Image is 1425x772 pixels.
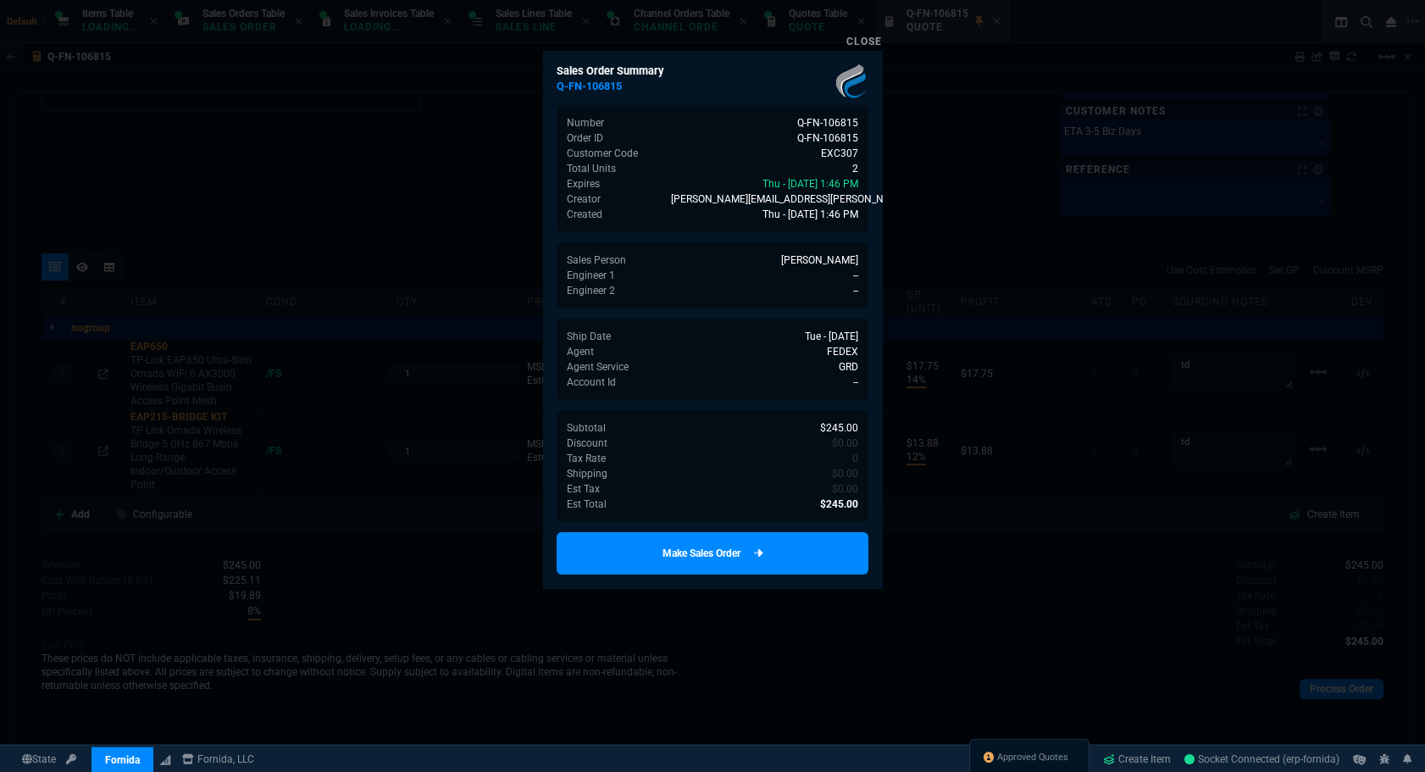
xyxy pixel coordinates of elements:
span: Approved Quotes [997,751,1068,764]
h5: Q-FN-106815 [557,78,868,94]
a: API TOKEN [61,752,81,767]
a: EbhTDLFrVTEECP6cAAF- [1184,752,1339,767]
span: Socket Connected (erp-fornida) [1184,753,1339,765]
h6: Sales Order Summary [557,64,868,78]
a: Global State [17,752,61,767]
a: Make Sales Order [557,532,868,575]
a: Close [846,36,882,47]
a: Create Item [1096,747,1178,772]
a: msbcCompanyName [177,752,259,767]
